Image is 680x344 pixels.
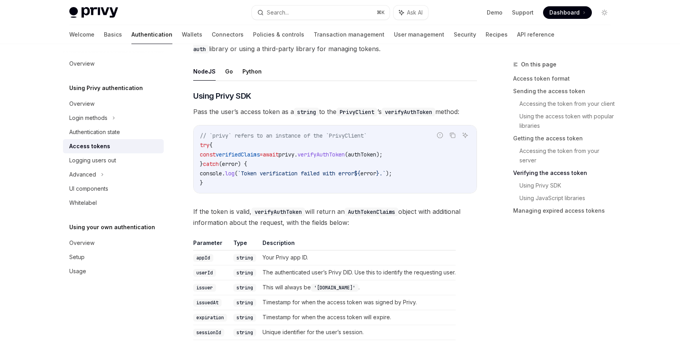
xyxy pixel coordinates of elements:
code: expiration [193,314,227,322]
span: `Token verification failed with error [238,170,354,177]
a: Usage [63,264,164,278]
div: Login methods [69,113,107,123]
div: Access tokens [69,142,110,151]
td: Timestamp for when the access token was signed by Privy. [259,295,456,310]
span: Dashboard [549,9,580,17]
a: UI components [63,182,164,196]
span: ( [219,160,222,167]
span: If the token is valid, will return an object with additional information about the request, with ... [193,206,477,228]
a: Using the access token with popular libraries [519,110,617,132]
div: Whitelabel [69,198,97,208]
a: Getting the access token [513,132,617,145]
span: } [200,160,203,167]
a: Authentication state [63,125,164,139]
span: ) { [238,160,247,167]
a: Overview [63,57,164,71]
div: Logging users out [69,156,116,165]
td: The authenticated user’s Privy DID. Use this to identify the requesting user. [259,265,456,280]
a: Whitelabel [63,196,164,210]
td: Timestamp for when the access token will expire. [259,310,456,325]
td: Unique identifier for the user’s session. [259,325,456,340]
span: catch [203,160,219,167]
span: error [222,160,238,167]
span: Using Privy SDK [193,90,251,101]
code: string [233,254,256,262]
span: verifiedClaims [216,151,260,158]
span: ); [386,170,392,177]
code: string [233,299,256,307]
a: Wallets [182,25,202,44]
td: This will always be . [259,280,456,295]
span: console [200,170,222,177]
code: string [233,284,256,292]
a: Using JavaScript libraries [519,192,617,204]
div: Overview [69,99,94,109]
a: Dashboard [543,6,592,19]
div: Setup [69,252,85,262]
code: sessionId [193,329,224,337]
button: NodeJS [193,62,216,81]
a: Overview [63,97,164,111]
span: . [294,151,297,158]
a: Access tokens [63,139,164,153]
span: On this page [521,60,556,69]
span: } [376,170,379,177]
h5: Using Privy authentication [69,83,143,93]
code: '[DOMAIN_NAME]' [311,284,358,292]
span: await [263,151,279,158]
span: ( [345,151,348,158]
span: try [200,142,209,149]
a: Basics [104,25,122,44]
a: Managing expired access tokens [513,204,617,217]
code: issuer [193,284,216,292]
a: User management [394,25,444,44]
code: string [233,314,256,322]
span: authToken [348,151,376,158]
span: { [209,142,213,149]
button: Ask AI [460,130,470,140]
div: Overview [69,238,94,248]
div: Authentication state [69,127,120,137]
a: Connectors [212,25,244,44]
a: Logging users out [63,153,164,167]
code: @privy-io/server-auth [193,34,456,53]
code: string [233,329,256,337]
a: Setup [63,250,164,264]
code: userId [193,269,216,277]
a: Accessing the token from your client [519,97,617,110]
a: Recipes [486,25,508,44]
div: Search... [267,8,289,17]
span: Pass the user’s access token as a to the ’s method: [193,106,477,117]
a: Using Privy SDK [519,179,617,192]
button: Go [225,62,233,81]
th: Parameter [193,239,230,250]
td: Your Privy app ID. [259,250,456,265]
code: verifyAuthToken [251,208,305,216]
button: Toggle dark mode [598,6,611,19]
a: Transaction management [314,25,384,44]
span: verifyAuthToken [297,151,345,158]
div: Overview [69,59,94,68]
a: Welcome [69,25,94,44]
span: = [260,151,263,158]
button: Report incorrect code [435,130,445,140]
span: Ask AI [407,9,423,17]
code: verifyAuthToken [382,108,435,116]
a: Sending the access token [513,85,617,97]
img: light logo [69,7,118,18]
a: Policies & controls [253,25,304,44]
span: log [225,170,235,177]
code: PrivyClient [336,108,377,116]
a: Security [454,25,476,44]
a: Verifying the access token [513,167,617,179]
a: Authentication [131,25,172,44]
a: Demo [487,9,503,17]
a: Support [512,9,534,17]
span: } [200,179,203,186]
span: . [222,170,225,177]
div: Advanced [69,170,96,179]
a: API reference [517,25,554,44]
div: Usage [69,267,86,276]
span: .` [379,170,386,177]
span: ); [376,151,382,158]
